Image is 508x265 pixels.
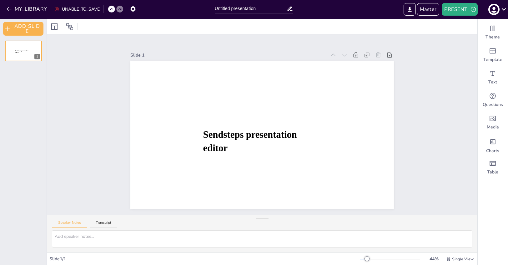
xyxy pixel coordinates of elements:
div: 44 % [426,256,441,262]
input: INSERT_TITLE [215,4,287,13]
div: Add text boxes [478,66,508,89]
div: Get real-time input from your audience [478,89,508,111]
span: Text [488,79,497,85]
div: Change the overall theme [478,21,508,44]
button: Speaker Notes [52,221,87,227]
div: Add images, graphics, shapes or video [478,111,508,134]
span: Sendsteps presentation editor [15,50,28,53]
button: MY_LIBRARY [5,4,50,14]
button: Transcript [90,221,118,227]
div: Slide 1 / 1 [49,256,360,262]
button: ADD_SLIDE [3,22,43,36]
span: Template [483,57,502,63]
span: Theme [485,34,500,40]
div: Layout [49,22,59,32]
button: EXPORT_TO_POWERPOINT [404,3,416,16]
button: PRESENT [442,3,477,16]
div: Slide 1 [130,52,326,58]
div: Add ready made slides [478,44,508,66]
div: 1 [34,54,40,59]
button: Enter Master Mode [417,3,440,16]
span: Questions [483,102,503,108]
div: UNABLE_TO_SAVE [54,6,100,12]
div: Sendsteps presentation editor1 [5,41,42,61]
span: Sendsteps presentation editor [203,128,297,153]
span: Charts [486,148,499,154]
span: Media [487,124,499,130]
div: Add a table [478,156,508,179]
div: Add charts and graphs [478,134,508,156]
span: Single View [452,257,474,262]
span: Position [66,23,73,30]
span: Table [487,169,498,175]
